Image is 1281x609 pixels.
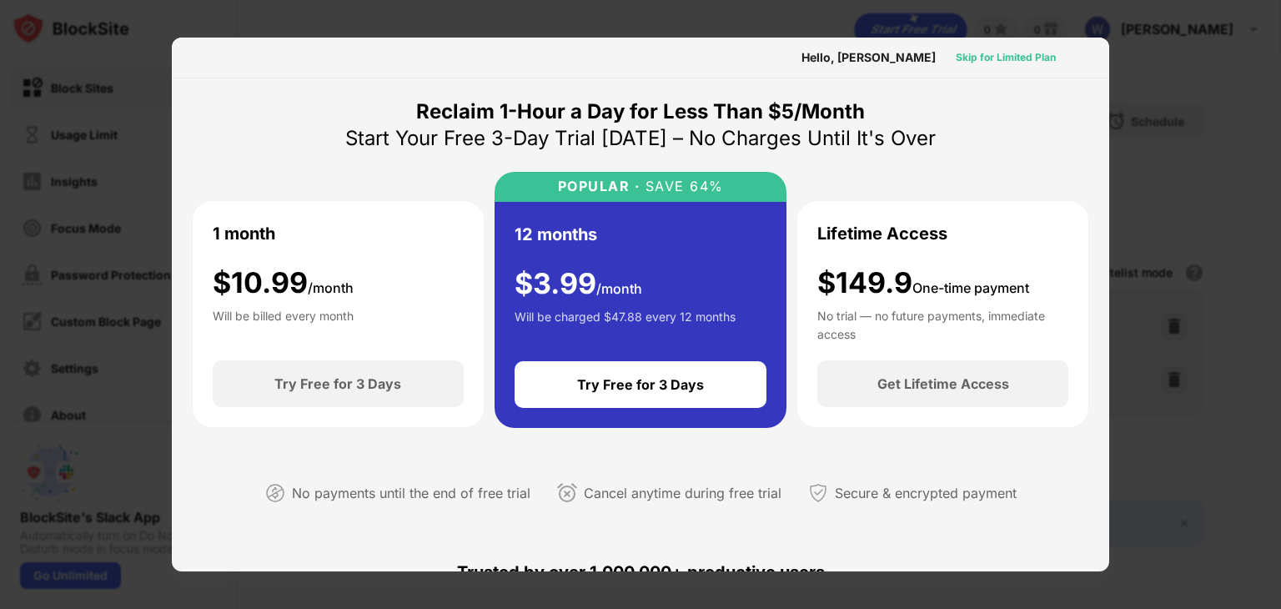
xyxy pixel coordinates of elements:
div: Skip for Limited Plan [956,49,1056,66]
div: $ 10.99 [213,266,354,300]
span: /month [308,279,354,296]
span: One-time payment [912,279,1029,296]
img: cancel-anytime [557,483,577,503]
div: 12 months [515,222,597,247]
div: Will be charged $47.88 every 12 months [515,308,736,341]
div: 1 month [213,221,275,246]
div: Cancel anytime during free trial [584,481,781,506]
span: /month [596,280,642,297]
div: Secure & encrypted payment [835,481,1017,506]
div: Try Free for 3 Days [577,376,704,393]
div: POPULAR · [558,179,640,194]
div: Lifetime Access [817,221,947,246]
div: No payments until the end of free trial [292,481,530,506]
div: Get Lifetime Access [877,375,1009,392]
div: $149.9 [817,266,1029,300]
div: $ 3.99 [515,267,642,301]
div: Will be billed every month [213,307,354,340]
div: Start Your Free 3-Day Trial [DATE] – No Charges Until It's Over [345,125,936,152]
img: not-paying [265,483,285,503]
div: No trial — no future payments, immediate access [817,307,1068,340]
div: Hello, [PERSON_NAME] [801,51,936,64]
img: secured-payment [808,483,828,503]
div: SAVE 64% [640,179,724,194]
div: Try Free for 3 Days [274,375,401,392]
div: Reclaim 1-Hour a Day for Less Than $5/Month [416,98,865,125]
